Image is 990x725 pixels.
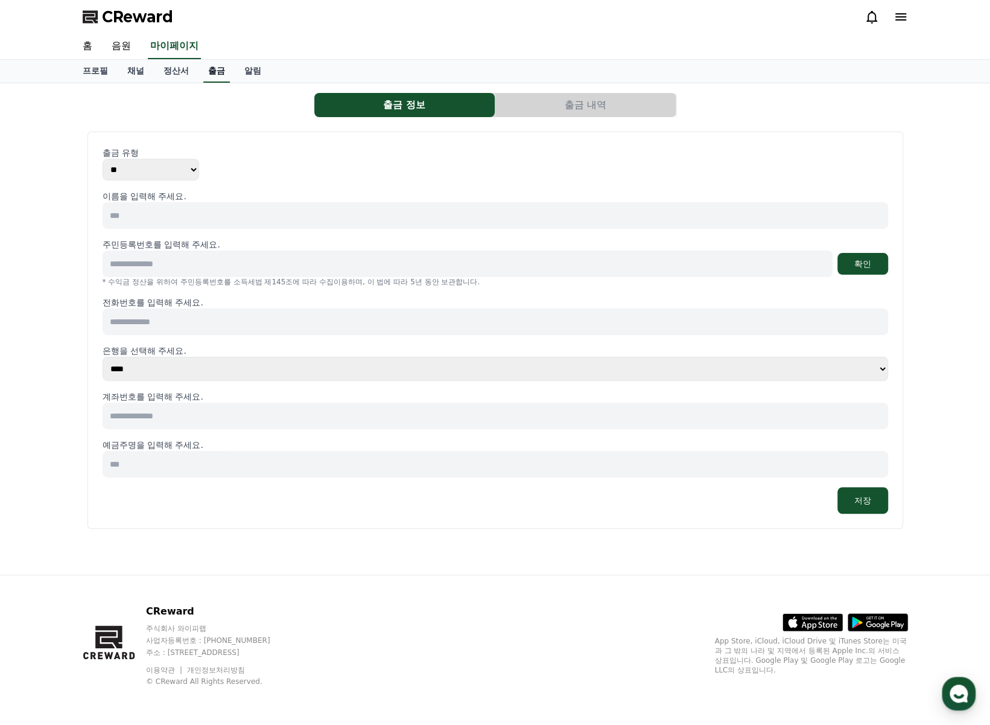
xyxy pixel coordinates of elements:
a: 프로필 [73,60,118,83]
p: © CReward All Rights Reserved. [146,677,293,686]
p: 전화번호를 입력해 주세요. [103,296,888,308]
p: 이름을 입력해 주세요. [103,190,888,202]
a: 출금 정보 [314,93,495,117]
p: 주소 : [STREET_ADDRESS] [146,648,293,657]
button: 출금 정보 [314,93,495,117]
span: 홈 [38,401,45,410]
p: 계좌번호를 입력해 주세요. [103,391,888,403]
a: 설정 [156,383,232,413]
a: 홈 [4,383,80,413]
a: 이용약관 [146,666,184,674]
a: 대화 [80,383,156,413]
button: 출금 내역 [495,93,676,117]
p: 주식회사 와이피랩 [146,624,293,633]
a: 홈 [73,34,102,59]
p: 은행을 선택해 주세요. [103,345,888,357]
p: 예금주명을 입력해 주세요. [103,439,888,451]
a: CReward [83,7,173,27]
a: 개인정보처리방침 [187,666,245,674]
p: 사업자등록번호 : [PHONE_NUMBER] [146,636,293,645]
span: 설정 [186,401,201,410]
a: 알림 [235,60,271,83]
a: 출금 내역 [495,93,676,117]
a: 음원 [102,34,141,59]
a: 마이페이지 [148,34,201,59]
button: 확인 [837,253,888,275]
p: App Store, iCloud, iCloud Drive 및 iTunes Store는 미국과 그 밖의 나라 및 지역에서 등록된 Apple Inc.의 서비스 상표입니다. Goo... [715,636,908,675]
span: CReward [102,7,173,27]
span: 대화 [110,401,125,411]
p: CReward [146,604,293,619]
a: 출금 [203,60,230,83]
a: 채널 [118,60,154,83]
p: 주민등록번호를 입력해 주세요. [103,238,220,251]
p: * 수익금 정산을 위하여 주민등록번호를 소득세법 제145조에 따라 수집이용하며, 이 법에 따라 5년 동안 보관합니다. [103,277,888,287]
a: 정산서 [154,60,198,83]
button: 저장 [837,487,888,514]
p: 출금 유형 [103,147,888,159]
